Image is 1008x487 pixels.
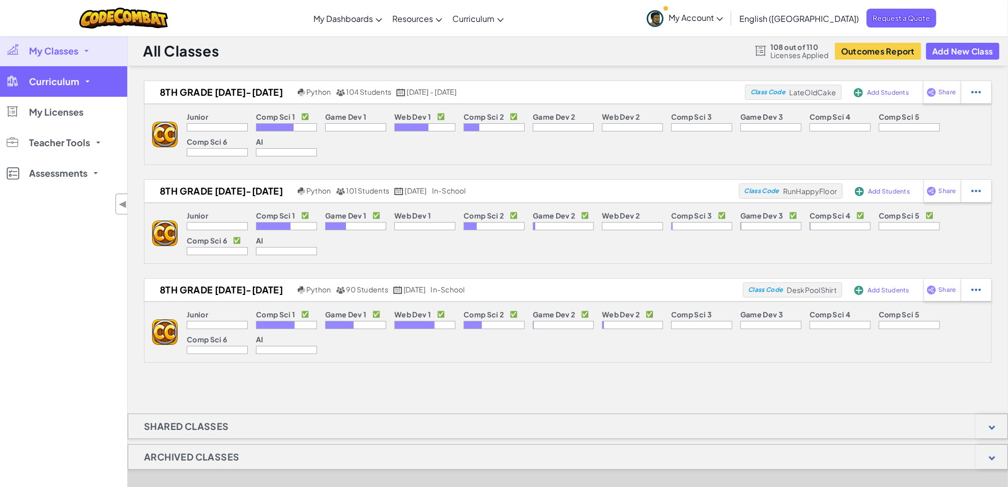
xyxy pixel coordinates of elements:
p: Comp Sci 1 [256,310,295,318]
p: Junior [187,310,208,318]
p: ✅ [372,211,380,220]
span: Python [306,186,331,195]
p: Game Dev 3 [740,113,783,121]
p: ✅ [233,236,241,245]
h1: All Classes [143,41,219,61]
h1: Archived Classes [128,444,255,470]
img: MultipleUsers.png [336,187,345,195]
a: 8th Grade [DATE]-[DATE] Python 104 Students [DATE] - [DATE] [145,85,745,100]
span: Share [938,89,956,95]
span: English ([GEOGRAPHIC_DATA]) [739,13,859,24]
p: ✅ [372,310,380,318]
p: Comp Sci 6 [187,236,227,245]
p: ✅ [856,211,864,220]
h2: 8th Grade [DATE]-[DATE] [145,85,295,100]
span: Share [938,188,956,194]
p: Comp Sci 1 [256,113,295,121]
img: logo [152,122,178,147]
p: Comp Sci 2 [464,113,504,121]
div: in-school [432,186,466,196]
p: Game Dev 1 [325,211,366,220]
img: python.png [298,286,305,294]
img: python.png [298,187,305,195]
p: Comp Sci 2 [464,310,504,318]
p: ✅ [510,113,517,121]
p: Comp Sci 3 [671,113,712,121]
p: Web Dev 2 [602,211,640,220]
img: IconAddStudents.svg [855,187,864,196]
img: logo [152,221,178,246]
button: Add New Class [926,43,999,60]
p: Comp Sci 5 [879,211,919,220]
p: ✅ [301,310,309,318]
img: calendar.svg [394,187,404,195]
p: Game Dev 2 [533,211,575,220]
span: DeskPoolShirt [787,285,837,294]
img: calendar.svg [393,286,402,294]
p: Comp Sci 6 [187,335,227,343]
p: Web Dev 1 [394,211,431,220]
p: ✅ [510,211,517,220]
p: ✅ [437,310,445,318]
p: Web Dev 1 [394,310,431,318]
span: 90 Students [346,285,388,294]
a: Resources [387,5,447,32]
p: AI [256,138,264,146]
img: IconStudentEllipsis.svg [971,88,981,97]
a: My Account [642,2,728,34]
p: Comp Sci 5 [879,113,919,121]
img: IconShare_Purple.svg [927,285,936,294]
p: Game Dev 3 [740,310,783,318]
img: avatar [647,10,664,27]
img: IconAddStudents.svg [854,286,863,295]
a: English ([GEOGRAPHIC_DATA]) [734,5,864,32]
span: Class Code [748,287,783,293]
p: ✅ [301,113,309,121]
img: MultipleUsers.png [336,89,345,96]
img: CodeCombat logo [79,8,168,29]
span: Class Code [744,188,779,194]
button: Outcomes Report [835,43,921,60]
span: [DATE] [404,285,425,294]
h2: 8th Grade [DATE]-[DATE] [145,282,295,297]
p: Comp Sci 4 [810,113,850,121]
img: IconShare_Purple.svg [927,88,936,97]
p: ✅ [581,211,589,220]
span: Licenses Applied [770,51,829,59]
p: Web Dev 2 [602,113,640,121]
span: RunHappyFloor [783,186,837,196]
span: Teacher Tools [29,138,90,147]
img: calendar.svg [396,89,406,96]
p: ✅ [437,113,445,121]
h2: 8th Grade [DATE]-[DATE] [145,183,295,199]
p: AI [256,335,264,343]
span: Assessments [29,169,88,178]
span: Class Code [751,89,785,95]
p: ✅ [789,211,797,220]
a: 8th Grade [DATE]-[DATE] Python 101 Students [DATE] in-school [145,183,739,199]
img: logo [152,319,178,345]
p: Game Dev 1 [325,310,366,318]
img: MultipleUsers.png [336,286,345,294]
span: My Account [669,12,723,23]
p: ✅ [926,211,933,220]
p: Junior [187,211,208,220]
p: Game Dev 2 [533,310,575,318]
span: Python [306,285,331,294]
p: Comp Sci 3 [671,211,712,220]
span: My Dashboards [313,13,373,24]
span: Curriculum [29,77,79,86]
p: Game Dev 1 [325,113,366,121]
span: 104 Students [346,87,391,96]
span: Add Students [867,90,909,96]
img: IconShare_Purple.svg [927,186,936,196]
p: Comp Sci 5 [879,310,919,318]
p: Web Dev 1 [394,113,431,121]
p: Comp Sci 6 [187,138,227,146]
a: 8th Grade [DATE]-[DATE] Python 90 Students [DATE] in-school [145,282,743,297]
span: [DATE] [405,186,426,195]
p: Comp Sci 4 [810,211,850,220]
p: Game Dev 2 [533,113,575,121]
h1: Shared Classes [128,414,245,439]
